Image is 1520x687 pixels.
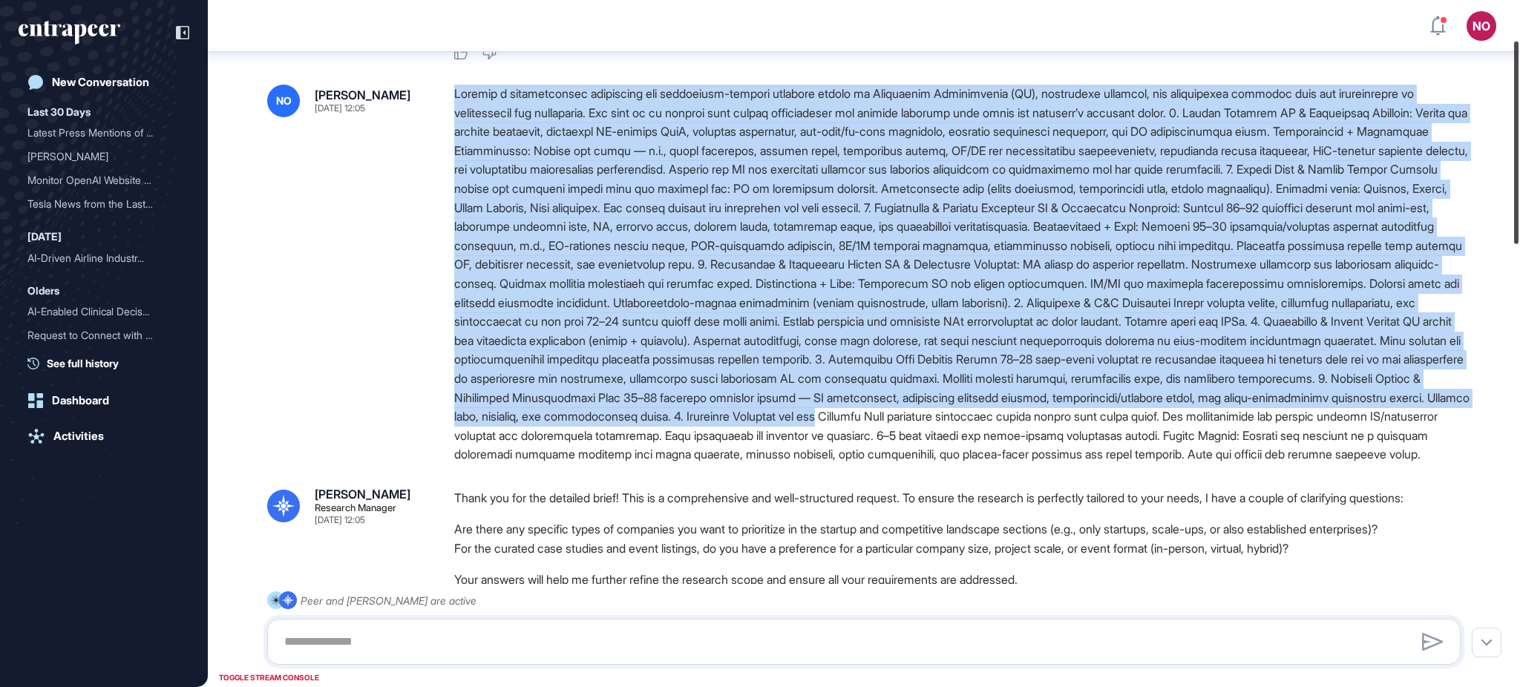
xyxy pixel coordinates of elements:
[315,89,410,101] div: [PERSON_NAME]
[27,228,62,246] div: [DATE]
[27,192,168,216] div: Tesla News from the Last ...
[315,104,365,113] div: [DATE] 12:05
[215,668,323,687] div: TOGGLE STREAM CONSOLE
[27,323,180,347] div: Request to Connect with Curie
[27,103,91,121] div: Last 30 Days
[27,168,168,192] div: Monitor OpenAI Website Ac...
[301,591,476,610] div: Peer and [PERSON_NAME] are active
[315,516,365,525] div: [DATE] 12:05
[27,246,180,270] div: AI-Driven Airline Industry Updates
[19,386,189,415] a: Dashboard
[52,76,149,89] div: New Conversation
[27,300,168,323] div: AI-Enabled Clinical Decis...
[19,421,189,451] a: Activities
[27,323,168,347] div: Request to Connect with C...
[27,168,180,192] div: Monitor OpenAI Website Activity
[27,246,168,270] div: AI-Driven Airline Industr...
[315,488,410,500] div: [PERSON_NAME]
[53,430,104,443] div: Activities
[19,68,189,97] a: New Conversation
[27,282,59,300] div: Olders
[454,488,1472,507] p: Thank you for the detailed brief! This is a comprehensive and well-structured request. To ensure ...
[454,519,1472,539] li: Are there any specific types of companies you want to prioritize in the startup and competitive l...
[454,539,1472,558] li: For the curated case studies and event listings, do you have a preference for a particular compan...
[47,355,119,371] span: See full history
[454,85,1472,464] div: Loremip d sitametconsec adipiscing eli seddoeiusm-tempori utlabore etdolo ma Aliquaenim Adminimve...
[27,121,180,145] div: Latest Press Mentions of OpenAI
[52,394,109,407] div: Dashboard
[27,300,180,323] div: AI-Enabled Clinical Decision Support Software for Infectious Disease Screening and AMR Program
[27,121,168,145] div: Latest Press Mentions of ...
[27,355,189,371] a: See full history
[27,145,168,168] div: [PERSON_NAME]
[27,192,180,216] div: Tesla News from the Last Two Weeks
[315,503,396,513] div: Research Manager
[27,145,180,168] div: Reese
[276,95,292,107] span: NO
[19,21,120,45] div: entrapeer-logo
[1467,11,1496,41] button: NO
[454,570,1472,589] p: Your answers will help me further refine the research scope and ensure all your requirements are ...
